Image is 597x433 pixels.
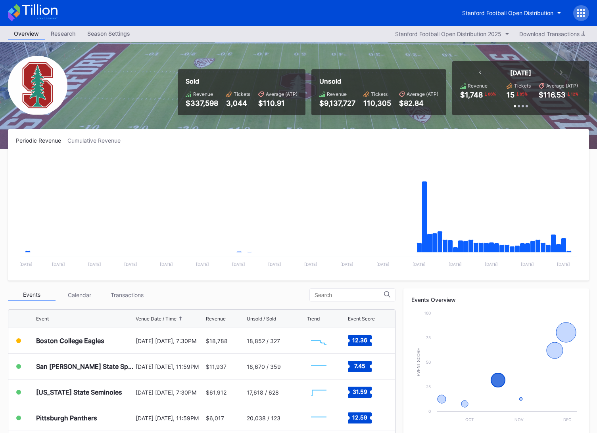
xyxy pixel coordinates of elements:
svg: Chart title [307,357,330,376]
text: [DATE] [160,262,173,267]
div: Tickets [371,91,388,97]
div: $11,937 [206,363,227,370]
svg: Chart title [307,382,330,402]
div: [DATE] [DATE], 7:30PM [136,389,204,396]
div: Cumulative Revenue [67,137,127,144]
text: [DATE] [449,262,462,267]
text: [DATE] [232,262,245,267]
div: 18,852 / 327 [247,338,280,344]
div: Transactions [103,289,151,301]
a: Season Settings [81,28,136,40]
text: 75 [426,335,431,340]
a: Overview [8,28,45,40]
div: Stanford Football Open Distribution [462,10,553,16]
text: 100 [424,311,431,315]
div: Average (ATP) [546,83,578,89]
text: Dec [563,417,571,422]
div: Tickets [514,83,531,89]
div: Stanford Football Open Distribution 2025 [395,31,501,37]
div: 20,038 / 123 [247,415,280,422]
text: [DATE] [304,262,317,267]
svg: Chart title [16,154,581,273]
text: [DATE] [88,262,101,267]
div: [DATE] [DATE], 11:59PM [136,415,204,422]
div: Revenue [468,83,488,89]
div: $110.91 [258,99,298,107]
div: Research [45,28,81,39]
text: 31.59 [353,388,367,395]
div: $82.84 [399,99,438,107]
button: Download Transactions [515,29,589,39]
div: Boston College Eagles [36,337,104,345]
text: [DATE] [521,262,534,267]
div: Trend [307,316,320,322]
div: 17,618 / 628 [247,389,279,396]
div: 18,670 / 359 [247,363,281,370]
text: [DATE] [340,262,353,267]
text: [DATE] [196,262,209,267]
text: [DATE] [124,262,137,267]
div: [US_STATE] State Seminoles [36,388,122,396]
text: [DATE] [413,262,426,267]
div: Periodic Revenue [16,137,67,144]
div: Event [36,316,49,322]
div: Revenue [327,91,347,97]
div: 86 % [487,91,497,97]
div: Tickets [234,91,250,97]
svg: Chart title [307,408,330,428]
text: Oct [465,417,473,422]
input: Search [315,292,384,298]
div: $9,137,727 [319,99,355,107]
div: $18,788 [206,338,228,344]
div: Average (ATP) [407,91,438,97]
div: [DATE] [DATE], 7:30PM [136,338,204,344]
button: Stanford Football Open Distribution [456,6,567,20]
div: 110,305 [363,99,391,107]
div: $337,598 [186,99,218,107]
div: Download Transactions [519,31,585,37]
text: [DATE] [376,262,390,267]
div: $61,912 [206,389,227,396]
text: 25 [426,384,431,389]
div: Events [8,289,56,301]
div: San [PERSON_NAME] State Spartans [36,362,134,370]
text: [DATE] [19,262,33,267]
div: Revenue [193,91,213,97]
text: [DATE] [485,262,498,267]
svg: Chart title [307,331,330,351]
div: Season Settings [81,28,136,39]
div: 3,044 [226,99,250,107]
text: [DATE] [268,262,281,267]
text: 50 [426,360,431,364]
div: 85 % [519,91,528,97]
a: Research [45,28,81,40]
text: [DATE] [557,262,570,267]
div: Unsold [319,77,438,85]
div: $116.53 [539,91,566,99]
text: [DATE] [52,262,65,267]
text: 0 [428,409,431,414]
svg: Chart title [411,309,581,428]
img: Stanford_Football_Secondary.png [8,56,67,115]
div: Unsold / Sold [247,316,276,322]
text: Nov [514,417,524,422]
div: Revenue [206,316,226,322]
text: 12.36 [352,337,367,343]
text: 12.59 [352,414,367,421]
text: Event Score [417,348,421,376]
div: Events Overview [411,296,581,303]
div: Calendar [56,289,103,301]
div: Pittsburgh Panthers [36,414,97,422]
div: $1,748 [460,91,483,99]
div: $6,017 [206,415,224,422]
div: Sold [186,77,298,85]
div: Average (ATP) [266,91,298,97]
div: Venue Date / Time [136,316,177,322]
div: 12 % [570,91,579,97]
div: [DATE] [DATE], 11:59PM [136,363,204,370]
div: [DATE] [510,69,531,77]
div: Event Score [348,316,375,322]
text: 7.45 [354,362,365,369]
div: 15 [507,91,514,99]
